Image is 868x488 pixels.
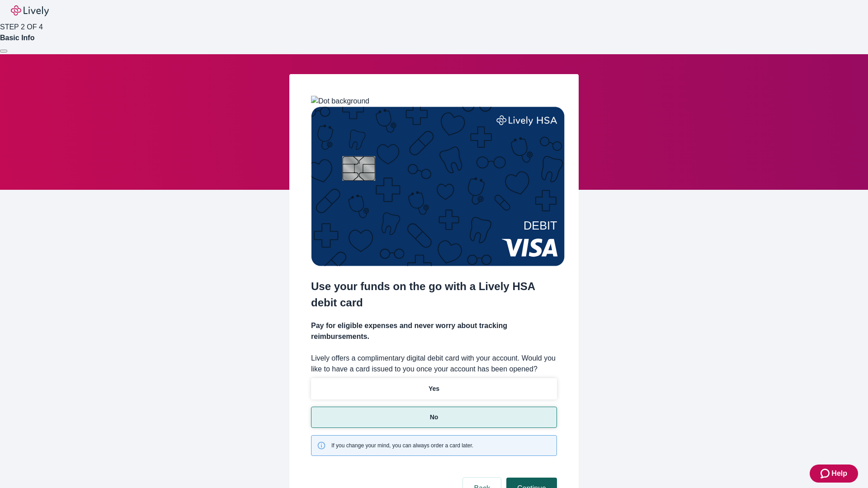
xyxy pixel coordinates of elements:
svg: Zendesk support icon [821,468,831,479]
button: Yes [311,378,557,399]
button: Zendesk support iconHelp [810,465,858,483]
span: If you change your mind, you can always order a card later. [331,441,473,450]
h4: Pay for eligible expenses and never worry about tracking reimbursements. [311,320,557,342]
span: Help [831,468,847,479]
img: Lively [11,5,49,16]
img: Debit card [311,107,565,266]
label: Lively offers a complimentary digital debit card with your account. Would you like to have a card... [311,353,557,375]
p: No [430,413,439,422]
h2: Use your funds on the go with a Lively HSA debit card [311,278,557,311]
p: Yes [429,384,439,394]
img: Dot background [311,96,369,107]
button: No [311,407,557,428]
